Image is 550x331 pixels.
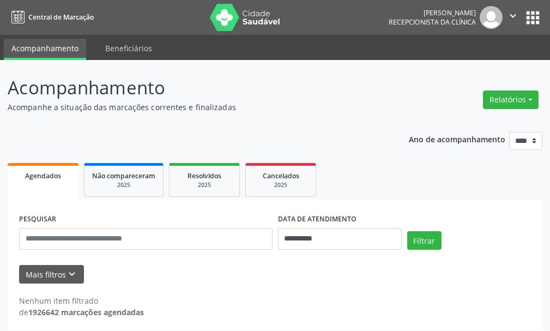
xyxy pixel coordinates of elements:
p: Acompanhamento [8,74,382,101]
span: Não compareceram [92,171,155,180]
strong: 1926642 marcações agendadas [28,307,144,317]
a: Beneficiários [98,39,160,58]
a: Central de Marcação [8,8,94,26]
div: 2025 [253,181,308,189]
i: keyboard_arrow_down [66,268,78,280]
button:  [503,6,523,29]
div: Nenhum item filtrado [19,295,144,306]
div: de [19,306,144,318]
button: Filtrar [407,231,442,250]
label: PESQUISAR [19,211,56,228]
button: apps [523,8,542,27]
label: DATA DE ATENDIMENTO [278,211,356,228]
i:  [507,10,519,22]
a: Acompanhamento [4,39,86,60]
img: img [480,6,503,29]
div: 2025 [92,181,155,189]
div: 2025 [177,181,232,189]
span: Agendados [25,171,61,180]
span: Resolvidos [188,171,221,180]
span: Central de Marcação [28,13,94,22]
p: Ano de acompanhamento [409,132,505,146]
span: Recepcionista da clínica [389,17,476,27]
span: Cancelados [263,171,299,180]
button: Relatórios [483,91,539,109]
p: Acompanhe a situação das marcações correntes e finalizadas [8,101,382,113]
button: Mais filtroskeyboard_arrow_down [19,265,84,284]
div: [PERSON_NAME] [389,8,476,17]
